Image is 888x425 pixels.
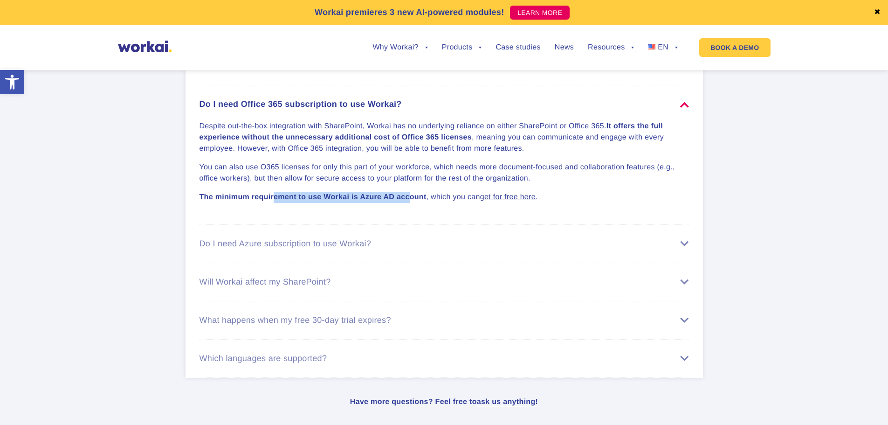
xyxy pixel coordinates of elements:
[200,192,678,203] p: , which you can .
[658,43,668,51] span: EN
[372,44,427,51] a: Why Workai?
[588,44,634,51] a: Resources
[200,162,678,184] p: You can also use O365 licenses for only this part of your workforce, which needs more document-fo...
[200,315,689,325] div: What happens when my free 30-day trial expires?
[315,6,504,19] p: Workai premieres 3 new AI-powered modules!
[442,44,482,51] a: Products
[874,9,881,16] a: ✖
[200,239,689,249] div: Do I need Azure subscription to use Workai?
[200,277,689,287] div: Will Workai affect my SharePoint?
[510,6,570,20] a: LEARN MORE
[200,193,427,201] strong: The minimum requirement to use Workai is Azure AD account
[5,345,256,420] iframe: Popup CTA
[480,193,536,201] a: get for free here
[200,121,678,154] p: Despite out-the-box integration with SharePoint, Workai has no underlying reliance on either Shar...
[496,44,540,51] a: Case studies
[200,99,689,109] div: Do I need Office 365 subscription to use Workai?
[699,38,770,57] a: BOOK A DEMO
[200,354,689,363] div: Which languages are supported?
[555,44,574,51] a: News
[477,398,536,406] a: ask us anything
